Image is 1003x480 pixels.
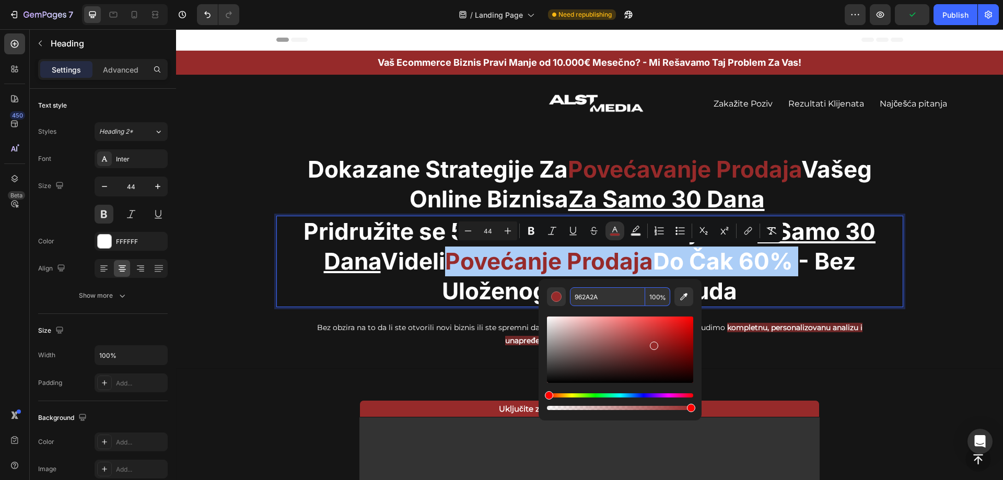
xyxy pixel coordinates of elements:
img: gempages_579625360644112980-4c23788b-ed49-416a-bdcb-5b4bc7975199.png [370,63,474,87]
span: Heading 2* [99,127,133,136]
a: Zakažite Poziv [530,61,604,89]
div: Add... [116,379,165,388]
u: a Samo 30 Dana [148,188,700,246]
div: Editor contextual toolbar [457,219,783,242]
button: Heading 2* [95,122,168,141]
div: Inter [116,155,165,164]
div: 450 [10,111,25,120]
div: Background [38,411,89,425]
u: Za Samo 30 Dana [392,156,589,184]
div: Size [38,324,66,338]
div: Publish [942,9,969,20]
div: Size [38,179,66,193]
span: % [660,292,666,303]
p: Dokazane Strategije Za Vašeg Online Biznisa [101,125,726,185]
h2: Rich Text Editor. Editing area: main [100,124,727,186]
span: / [470,9,473,20]
a: Rezultati Klijenata [604,61,696,89]
span: Pridružite se 50+ Online Biznisa [127,188,484,216]
span: Landing Page [475,9,523,20]
button: Show more [38,286,168,305]
p: Advanced [103,64,138,75]
div: Show more [79,290,127,301]
div: Font [38,154,51,163]
p: Settings [52,64,81,75]
div: Padding [38,378,62,388]
input: E.g FFFFFF [570,287,645,306]
div: Text style [38,101,67,110]
div: Styles [38,127,56,136]
p: Najčešća pitanja [704,67,771,83]
div: Undo/Redo [197,4,239,25]
button: Publish [934,4,977,25]
div: Add... [116,465,165,474]
div: Beta [8,191,25,200]
p: Uključite zvuk! - Gledanje videa je OBAVEZNO. [185,372,642,387]
div: Open Intercom Messenger [967,429,993,454]
p: Zakažite Poziv [538,67,597,83]
div: FFFFFF [116,237,165,247]
p: Bez obzira na to da li ste otvorili novi biznis ili ste spremni da postojeći postignete na viši n... [127,292,700,318]
span: Povećanje Prodaja [269,218,477,246]
p: Koji Su Z Videli Do Čak 60% - Bez Uloženog Vremena I Truda [101,188,726,277]
span: Need republishing [558,10,612,19]
a: Najčešća pitanja [696,61,779,89]
span: Povećavanje Prodaja [392,126,625,154]
div: Hue [547,393,693,397]
p: 7 [68,8,73,21]
div: Add... [116,438,165,447]
div: Image [38,464,56,474]
p: Heading [51,37,164,50]
h2: Rich Text Editor. Editing area: main [100,186,727,278]
iframe: Design area [176,29,1003,480]
div: Width [38,350,55,360]
div: Color [38,237,54,246]
div: Color [38,437,54,447]
div: Align [38,262,67,276]
input: Auto [95,346,167,365]
button: 7 [4,4,78,25]
p: Rezultati Klijenata [612,67,688,83]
